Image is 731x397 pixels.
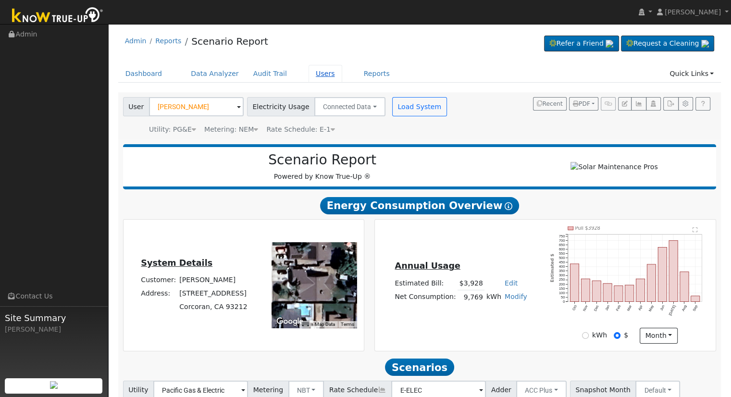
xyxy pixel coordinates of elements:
[559,247,565,251] text: 600
[544,36,619,52] a: Refer a Friend
[637,304,644,311] text: Apr
[7,5,108,27] img: Know True-Up
[247,97,315,116] span: Electricity Usage
[139,273,178,287] td: Customer:
[178,287,249,300] td: [STREET_ADDRESS]
[593,304,600,312] text: Dec
[570,264,579,302] rect: onclick=""
[640,328,678,344] button: month
[582,332,589,339] input: kWh
[392,97,447,116] button: Load System
[646,97,661,111] button: Login As
[458,290,484,304] td: 9,769
[603,284,612,302] rect: onclick=""
[559,238,565,243] text: 700
[592,281,601,301] rect: onclick=""
[341,322,354,327] a: Terms (opens in new tab)
[178,273,249,287] td: [PERSON_NAME]
[559,277,565,282] text: 250
[669,240,678,301] rect: onclick=""
[274,315,306,328] a: Open this area in Google Maps (opens a new window)
[458,276,484,290] td: $3,928
[561,295,565,299] text: 50
[701,40,709,48] img: retrieve
[123,97,149,116] span: User
[559,264,565,269] text: 400
[357,65,397,83] a: Reports
[618,97,632,111] button: Edit User
[204,124,258,135] div: Metering: NEM
[606,40,613,48] img: retrieve
[693,227,698,233] text: 
[141,258,212,268] u: System Details
[658,247,667,301] rect: onclick=""
[550,254,555,282] text: Estimated $
[309,65,342,83] a: Users
[178,300,249,314] td: Corcoran, CA 93212
[385,359,454,376] span: Scenarios
[681,304,688,312] text: Aug
[133,152,512,168] h2: Scenario Report
[559,256,565,260] text: 500
[692,304,699,312] text: Sep
[184,65,246,83] a: Data Analyzer
[691,296,700,302] rect: onclick=""
[559,260,565,264] text: 450
[505,293,527,300] a: Modify
[505,202,512,210] i: Show Help
[563,299,565,304] text: 0
[320,197,519,214] span: Energy Consumption Overview
[484,290,503,304] td: kWh
[604,304,610,311] text: Jan
[559,251,565,256] text: 550
[647,264,656,302] rect: onclick=""
[533,97,567,111] button: Recent
[395,261,460,271] u: Annual Usage
[315,321,335,328] button: Map Data
[695,97,710,111] a: Help Link
[559,269,565,273] text: 350
[614,332,620,339] input: $
[5,324,103,335] div: [PERSON_NAME]
[559,273,565,277] text: 300
[625,285,634,301] rect: onclick=""
[274,315,306,328] img: Google
[128,152,517,182] div: Powered by Know True-Up ®
[631,97,646,111] button: Multi-Series Graph
[659,304,666,311] text: Jun
[665,8,721,16] span: [PERSON_NAME]
[636,279,645,301] rect: onclick=""
[680,272,689,301] rect: onclick=""
[624,330,628,340] label: $
[571,304,578,311] text: Oct
[678,97,693,111] button: Settings
[663,97,678,111] button: Export Interval Data
[648,304,655,312] text: May
[569,97,598,111] button: PDF
[559,291,565,295] text: 100
[314,97,385,116] button: Connected Data
[155,37,181,45] a: Reports
[559,286,565,291] text: 150
[582,304,589,312] text: Nov
[266,125,335,133] span: Alias: E1
[393,290,458,304] td: Net Consumption:
[50,381,58,389] img: retrieve
[393,276,458,290] td: Estimated Bill:
[668,304,677,316] text: [DATE]
[559,282,565,286] text: 200
[559,234,565,238] text: 750
[581,279,590,301] rect: onclick=""
[149,97,244,116] input: Select a User
[662,65,721,83] a: Quick Links
[118,65,170,83] a: Dashboard
[575,225,600,231] text: Pull $3928
[246,65,294,83] a: Audit Trail
[592,330,607,340] label: kWh
[302,321,309,328] button: Keyboard shortcuts
[626,304,633,312] text: Mar
[559,243,565,247] text: 650
[573,100,590,107] span: PDF
[505,279,518,287] a: Edit
[614,286,623,302] rect: onclick=""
